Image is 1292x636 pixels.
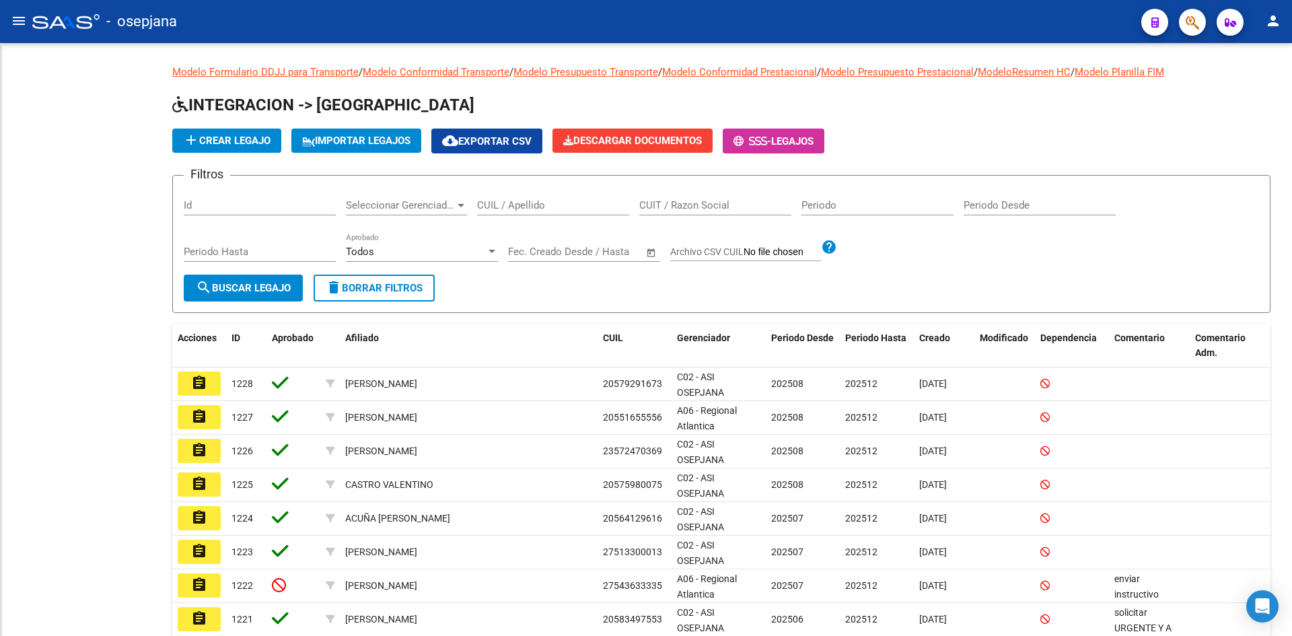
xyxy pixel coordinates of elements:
span: 1226 [231,446,253,456]
span: - osepjana [106,7,177,36]
span: Crear Legajo [183,135,271,147]
span: Periodo Hasta [845,332,906,343]
span: Seleccionar Gerenciador [346,199,455,211]
span: 1227 [231,412,253,423]
span: 20579291673 [603,378,662,389]
span: [DATE] [919,614,947,625]
a: Modelo Presupuesto Prestacional [821,66,974,78]
a: Modelo Conformidad Prestacional [662,66,817,78]
span: 23572470369 [603,446,662,456]
mat-icon: assignment [191,509,207,526]
datatable-header-cell: Dependencia [1035,324,1109,368]
button: Borrar Filtros [314,275,435,302]
span: Gerenciador [677,332,730,343]
div: [PERSON_NAME] [345,612,417,627]
span: Dependencia [1040,332,1097,343]
span: Acciones [178,332,217,343]
span: Comentario Adm. [1195,332,1246,359]
span: 202507 [771,513,803,524]
div: [PERSON_NAME] [345,578,417,594]
datatable-header-cell: Comentario Adm. [1190,324,1270,368]
span: Afiliado [345,332,379,343]
span: 27543633335 [603,580,662,591]
span: 202512 [845,546,877,557]
span: 20564129616 [603,513,662,524]
a: ModeloResumen HC [978,66,1071,78]
span: 1225 [231,479,253,490]
span: [DATE] [919,412,947,423]
span: C02 - ASI OSEPJANA [677,439,724,465]
span: 202512 [845,412,877,423]
span: 20575980075 [603,479,662,490]
span: IMPORTAR LEGAJOS [302,135,410,147]
span: Archivo CSV CUIL [670,246,744,257]
datatable-header-cell: Periodo Hasta [840,324,914,368]
datatable-header-cell: Creado [914,324,974,368]
span: C02 - ASI OSEPJANA [677,506,724,532]
span: 20551655556 [603,412,662,423]
mat-icon: assignment [191,409,207,425]
span: Periodo Desde [771,332,834,343]
span: 202512 [845,378,877,389]
datatable-header-cell: Aprobado [266,324,320,368]
span: Creado [919,332,950,343]
span: 202512 [845,479,877,490]
span: 202508 [771,479,803,490]
span: CUIL [603,332,623,343]
div: [PERSON_NAME] [345,410,417,425]
span: 1223 [231,546,253,557]
div: [PERSON_NAME] [345,544,417,560]
span: 202506 [771,614,803,625]
span: Exportar CSV [442,135,532,147]
span: Modificado [980,332,1028,343]
mat-icon: assignment [191,577,207,593]
a: Modelo Planilla FIM [1075,66,1164,78]
datatable-header-cell: Modificado [974,324,1035,368]
mat-icon: assignment [191,543,207,559]
span: 1222 [231,580,253,591]
span: 1224 [231,513,253,524]
datatable-header-cell: ID [226,324,266,368]
div: Open Intercom Messenger [1246,590,1279,623]
button: -Legajos [723,129,824,153]
span: 202512 [845,580,877,591]
datatable-header-cell: Periodo Desde [766,324,840,368]
div: ACUÑA [PERSON_NAME] [345,511,450,526]
span: Buscar Legajo [196,282,291,294]
a: Modelo Presupuesto Transporte [513,66,658,78]
span: Descargar Documentos [563,135,702,147]
span: Comentario [1114,332,1165,343]
div: [PERSON_NAME] [345,376,417,392]
button: Open calendar [644,245,659,260]
mat-icon: assignment [191,476,207,492]
mat-icon: person [1265,13,1281,29]
button: Descargar Documentos [552,129,713,153]
mat-icon: assignment [191,375,207,391]
span: C02 - ASI OSEPJANA [677,372,724,398]
mat-icon: delete [326,279,342,295]
input: Start date [508,246,552,258]
span: 202512 [845,446,877,456]
mat-icon: add [183,132,199,148]
span: 20583497553 [603,614,662,625]
mat-icon: menu [11,13,27,29]
span: Todos [346,246,374,258]
datatable-header-cell: Gerenciador [672,324,766,368]
mat-icon: assignment [191,610,207,627]
datatable-header-cell: CUIL [598,324,672,368]
span: Aprobado [272,332,314,343]
mat-icon: search [196,279,212,295]
input: Archivo CSV CUIL [744,246,821,258]
span: 202508 [771,412,803,423]
datatable-header-cell: Acciones [172,324,226,368]
span: 202507 [771,580,803,591]
span: 1221 [231,614,253,625]
button: Exportar CSV [431,129,542,153]
div: [PERSON_NAME] [345,444,417,459]
span: C02 - ASI OSEPJANA [677,607,724,633]
span: 202507 [771,546,803,557]
span: 27513300013 [603,546,662,557]
span: A06 - Regional Atlantica [677,405,737,431]
span: C02 - ASI OSEPJANA [677,472,724,499]
mat-icon: help [821,239,837,255]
